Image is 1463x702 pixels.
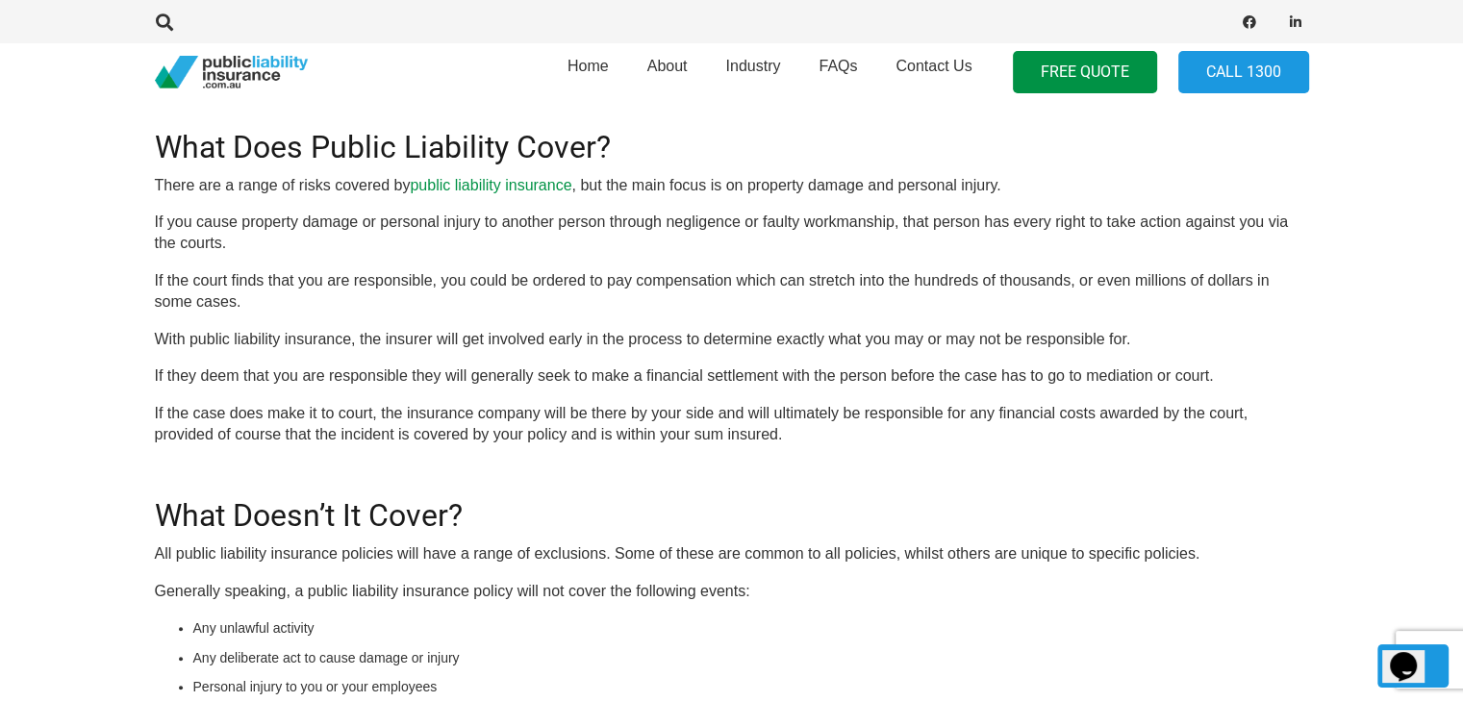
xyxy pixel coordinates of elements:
p: If the case does make it to court, the insurance company will be there by your side and will ulti... [155,403,1309,446]
p: If you cause property damage or personal injury to another person through negligence or faulty wo... [155,212,1309,255]
a: Facebook [1236,9,1263,36]
h2: What Doesn’t It Cover? [155,474,1309,534]
p: There are a range of risks covered by , but the main focus is on property damage and personal inj... [155,175,1309,196]
a: public liability insurance [410,177,571,193]
span: About [647,58,688,74]
a: Search [146,13,185,31]
span: Home [568,58,609,74]
p: If they deem that you are responsible they will generally seek to make a financial settlement wit... [155,365,1309,387]
a: Call 1300 [1178,51,1309,94]
span: Industry [725,58,780,74]
a: pli_logotransparent [155,56,308,89]
p: All public liability insurance policies will have a range of exclusions. Some of these are common... [155,543,1309,564]
iframe: chat widget [1382,625,1444,683]
a: LinkedIn [1282,9,1309,36]
a: Home [548,38,628,107]
a: About [628,38,707,107]
a: Back to top [1377,644,1449,688]
a: Industry [706,38,799,107]
li: Personal injury to you or your employees [193,676,1309,697]
p: Generally speaking, a public liability insurance policy will not cover the following events: [155,581,1309,602]
li: Any unlawful activity [193,617,1309,639]
span: Contact Us [895,58,971,74]
a: FREE QUOTE [1013,51,1157,94]
li: Any deliberate act to cause damage or injury [193,647,1309,668]
a: Contact Us [876,38,991,107]
span: FAQs [819,58,857,74]
h2: What Does Public Liability Cover? [155,106,1309,165]
p: If the court finds that you are responsible, you could be ordered to pay compensation which can s... [155,270,1309,313]
p: With public liability insurance, the insurer will get involved early in the process to determine ... [155,329,1309,350]
a: FAQs [799,38,876,107]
